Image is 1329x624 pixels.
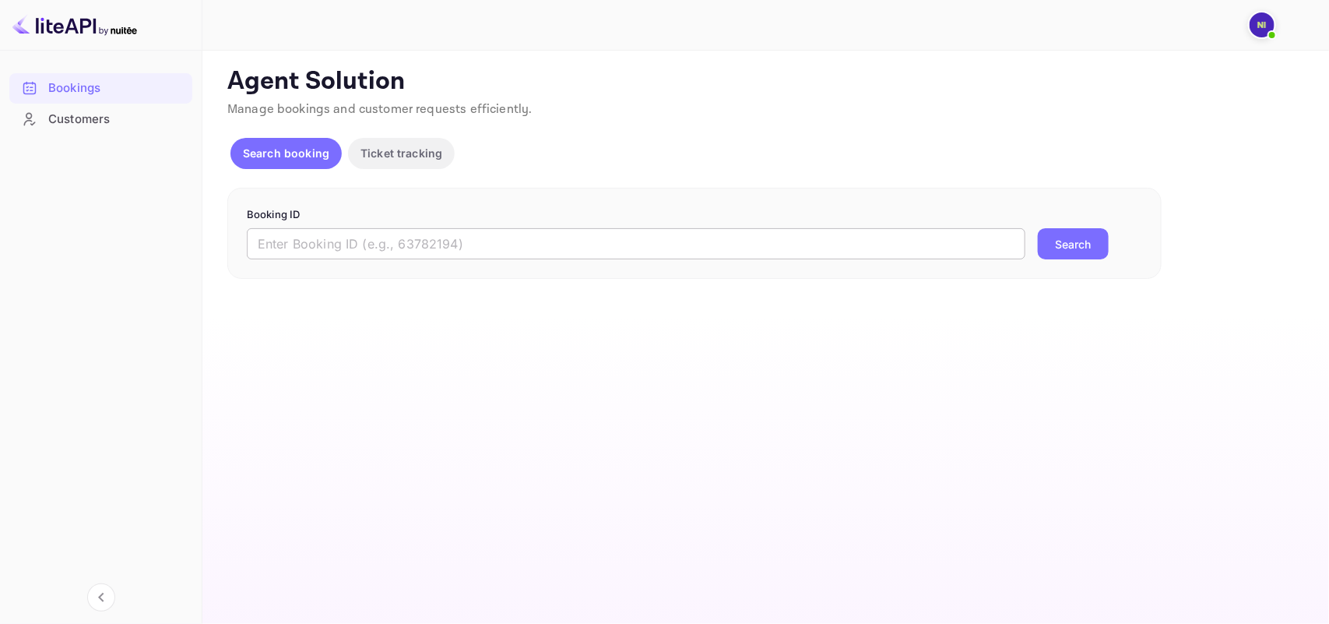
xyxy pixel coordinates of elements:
a: Customers [9,104,192,133]
p: Agent Solution [227,66,1301,97]
div: Customers [48,111,185,129]
div: Bookings [9,73,192,104]
a: Bookings [9,73,192,102]
span: Manage bookings and customer requests efficiently. [227,101,533,118]
p: Search booking [243,145,329,161]
p: Booking ID [247,207,1142,223]
div: Customers [9,104,192,135]
input: Enter Booking ID (e.g., 63782194) [247,228,1025,259]
div: Bookings [48,79,185,97]
p: Ticket tracking [360,145,442,161]
button: Collapse navigation [87,583,115,612]
button: Search [1038,228,1109,259]
img: N Ibadah [1250,12,1275,37]
img: LiteAPI logo [12,12,137,37]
